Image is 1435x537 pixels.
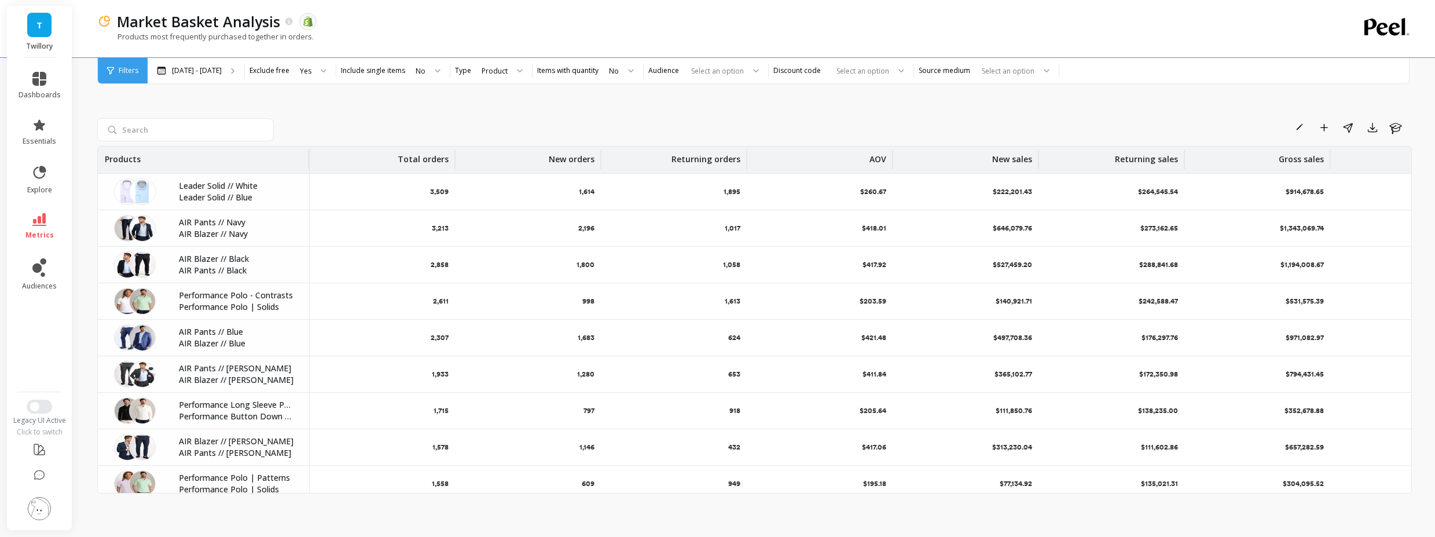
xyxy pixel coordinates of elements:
[996,297,1032,306] p: $140,921.71
[609,65,619,76] div: No
[583,406,594,415] p: 797
[863,479,886,488] p: $195.18
[1141,443,1178,452] p: $111,602.86
[179,217,295,228] p: AIR Pants // Navy
[992,443,1032,452] p: $313,230.04
[7,416,72,425] div: Legacy UI Active
[579,443,594,452] p: 1,146
[579,187,594,196] p: 1,614
[114,324,141,351] img: PCP006_F2_9a4bf2f3-deb9-4722-9cba-b9221ac4c1fd.png
[114,215,141,242] img: navy_PCP019_M_2025.png
[179,374,295,386] p: AIR Blazer // [PERSON_NAME]
[179,363,295,374] p: AIR Pants // [PERSON_NAME]
[97,31,314,42] p: Products most frequently purchased together in orders.
[1139,260,1178,269] p: $288,841.68
[172,66,222,75] p: [DATE] - [DATE]
[179,192,295,203] p: Leader Solid // Blue
[27,400,52,414] button: Switch to New UI
[1139,370,1178,379] p: $172,350.98
[1280,260,1324,269] p: $1,194,008.67
[993,224,1032,233] p: $646,079.76
[416,65,425,76] div: No
[117,12,280,31] p: Market Basket Analysis
[1142,333,1178,342] p: $176,297.76
[97,118,274,141] input: Search
[179,399,295,411] p: Performance Long Sleeve Polo
[303,16,313,27] img: api.shopify.svg
[129,288,156,315] img: pastel_green_AEP054_M_3bec9f86-d327-4350-9927-de87a73f7064.png
[114,361,141,388] img: aircharcoalmelange_PCP027_M.png
[582,479,594,488] p: 609
[179,180,295,192] p: Leader Solid // White
[25,231,54,240] span: metrics
[1286,297,1324,306] p: $531,575.39
[862,443,886,452] p: $417.06
[179,411,295,422] p: Performance Button Down Polo
[725,224,740,233] p: 1,017
[114,288,141,315] img: whitecontrast_AEP006T_M_BG.jpg
[179,484,295,495] p: Performance Polo | Solids
[114,434,141,461] img: airnavymelange_BZR038_M_80929a2a-d785-4e99-994e-b71dd6c0a208.png
[577,260,594,269] p: 1,800
[119,66,138,75] span: Filters
[578,224,594,233] p: 2,196
[28,497,51,520] img: profile picture
[455,66,471,75] label: Type
[432,479,449,488] p: 1,558
[398,147,449,165] p: Total orders
[549,147,594,165] p: New orders
[1284,406,1324,415] p: $352,678.88
[860,406,886,415] p: $205.64
[97,14,111,28] img: header icon
[432,224,449,233] p: 3,213
[863,260,886,269] p: $417.92
[22,282,57,291] span: audiences
[578,333,594,342] p: 1,683
[869,147,886,165] p: AOV
[860,187,886,196] p: $260.67
[577,370,594,379] p: 1,280
[114,397,141,424] img: black_ALP001_M_2025.png
[434,406,449,415] p: 1,715
[1286,187,1324,196] p: $914,678.65
[179,338,295,349] p: AIR Blazer // Blue
[1138,187,1178,196] p: $264,545.54
[582,297,594,306] p: 998
[179,228,295,240] p: AIR Blazer // Navy
[179,265,295,276] p: AIR Pants // Black
[114,251,141,278] img: airblack_BZR033_M_38721622-abf7-4e32-8408-03fed498e93e.png
[179,253,295,265] p: AIR Blazer // Black
[129,397,156,424] img: bone_AES029_M_fb9b26d7-f4a4-4797-9bd6-5e85d65bd3ff.png
[993,187,1032,196] p: $222,201.43
[1286,333,1324,342] p: $971,082.97
[993,260,1032,269] p: $527,459.20
[860,297,886,306] p: $203.59
[1280,224,1324,233] p: $1,343,069.74
[431,333,449,342] p: 2,307
[728,443,740,452] p: 432
[249,66,289,75] label: Exclude free
[129,361,156,388] img: aircharcoalmelange_BZR034_M.png
[728,479,740,488] p: 949
[129,178,156,205] img: TSS18MPF015-F.jpg
[300,65,311,76] div: Yes
[671,147,740,165] p: Returning orders
[537,66,599,75] label: Items with quantity
[1139,297,1178,306] p: $242,588.47
[179,436,295,447] p: AIR Blazer // [PERSON_NAME]
[1283,479,1324,488] p: $304,095.52
[723,260,740,269] p: 1,058
[1141,479,1178,488] p: $135,021.31
[430,187,449,196] p: 3,509
[341,66,405,75] label: Include single items
[996,406,1032,415] p: $111,850.76
[179,326,295,338] p: AIR Pants // Blue
[431,260,449,269] p: 2,858
[728,333,740,342] p: 624
[129,215,156,242] img: airnavy_BZR031_M_0b9708eb-d5b5-4932-b3dd-2a1202dd7dc2.png
[861,333,886,342] p: $421.48
[482,65,508,76] div: Product
[725,297,740,306] p: 1,613
[1286,370,1324,379] p: $794,431.45
[1115,147,1178,165] p: Returning sales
